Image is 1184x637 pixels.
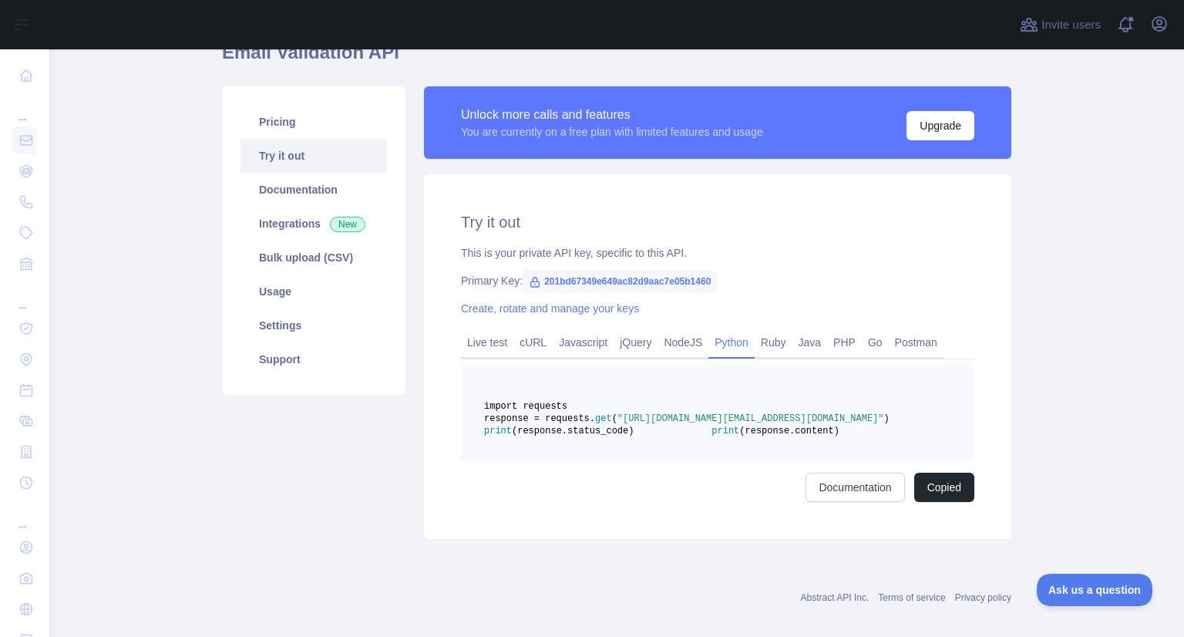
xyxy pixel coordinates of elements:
div: ... [12,500,37,531]
a: Create, rotate and manage your keys [461,302,639,315]
div: You are currently on a free plan with limited features and usage [461,124,763,140]
iframe: Toggle Customer Support [1037,574,1153,606]
a: Settings [240,308,387,342]
div: Primary Key: [461,273,974,288]
a: Live test [461,330,513,355]
a: cURL [513,330,553,355]
span: ) [884,413,890,424]
span: New [330,217,365,232]
a: Python [708,330,755,355]
a: Usage [240,275,387,308]
a: Postman [889,330,943,355]
a: Try it out [240,139,387,173]
a: Abstract API Inc. [801,592,869,603]
a: Pricing [240,105,387,139]
div: ... [12,281,37,312]
a: Terms of service [878,592,945,603]
button: Upgrade [906,111,974,140]
span: Invite users [1041,16,1101,34]
div: This is your private API key, specific to this API. [461,245,974,261]
a: Go [862,330,889,355]
h1: Email Validation API [222,40,1011,77]
a: Integrations New [240,207,387,241]
span: print [711,426,739,436]
a: NodeJS [658,330,708,355]
div: ... [12,93,37,123]
a: Java [792,330,828,355]
button: Copied [914,473,974,502]
span: import requests [484,401,567,412]
a: Documentation [806,473,904,502]
span: response = requests. [484,413,595,424]
a: jQuery [614,330,658,355]
a: Ruby [755,330,792,355]
a: Javascript [553,330,614,355]
a: Bulk upload (CSV) [240,241,387,275]
a: Support [240,342,387,376]
span: print [484,426,512,436]
a: PHP [827,330,862,355]
span: (response.content) [739,426,839,436]
a: Documentation [240,173,387,207]
button: Invite users [1017,12,1104,37]
h2: Try it out [461,211,974,233]
span: get [595,413,612,424]
span: (response.status_code) [512,426,634,436]
span: ( [612,413,617,424]
div: Unlock more calls and features [461,106,763,124]
a: Privacy policy [955,592,1011,603]
span: 201bd67349e649ac82d9aac7e05b1460 [523,270,717,293]
span: "[URL][DOMAIN_NAME][EMAIL_ADDRESS][DOMAIN_NAME]" [617,413,884,424]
